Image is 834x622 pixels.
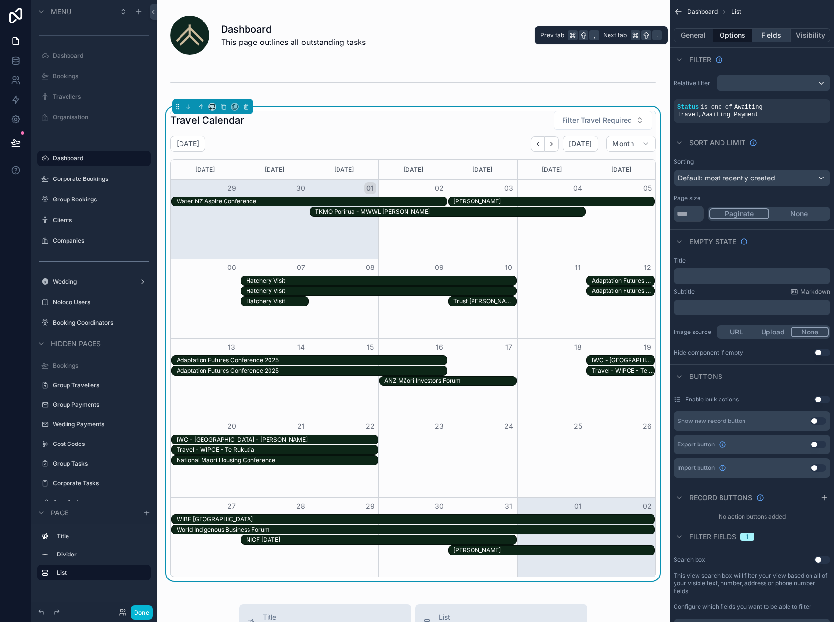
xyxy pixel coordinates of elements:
[177,526,654,533] div: World Indigenous Business Forum
[592,276,654,285] div: Adaptation Futures Conference 2025
[177,367,447,375] div: Adaptation Futures Conference 2025
[384,377,516,385] div: ANZ Māori Investors Forum
[800,288,830,296] span: Markdown
[172,160,238,179] div: [DATE]
[791,327,829,337] button: None
[53,401,149,409] label: Group Payments
[612,139,634,148] span: Month
[53,440,149,448] label: Cost Codes
[755,327,791,337] button: Upload
[503,500,515,512] button: 31
[53,216,149,224] a: Clients
[53,196,149,203] label: Group Bookings
[226,341,238,353] button: 13
[246,287,516,295] div: Hatchery Visit
[674,572,830,595] label: This view search box will filter your view based on all of your visible text, number, address or ...
[674,300,830,315] div: scrollable content
[226,500,238,512] button: 27
[790,288,830,296] a: Markdown
[592,287,654,295] div: Adaptation Futures Conference 2025
[53,72,149,80] label: Bookings
[226,182,238,194] button: 29
[53,479,149,487] a: Corporate Tasks
[450,160,516,179] div: [DATE]
[453,546,654,555] div: Te Kakano
[53,237,149,244] a: Companies
[246,297,309,305] div: Hatchery Visit
[731,8,741,16] span: List
[263,612,323,622] span: Title
[226,421,238,432] button: 20
[563,136,598,152] button: [DATE]
[687,8,718,16] span: Dashboard
[246,536,516,544] div: NICF [DATE]
[364,500,376,512] button: 29
[53,460,149,467] a: Group Tasks
[674,349,743,356] div: Hide component if empty
[689,55,711,65] span: Filter
[51,7,71,17] span: Menu
[170,159,656,577] div: Month View
[433,262,445,273] button: 09
[364,262,376,273] button: 08
[131,605,153,620] button: Done
[700,104,732,111] span: is one of
[177,436,378,444] div: IWC - [GEOGRAPHIC_DATA] - [PERSON_NAME]
[519,160,585,179] div: [DATE]
[678,174,775,182] span: Default: most recently created
[177,356,447,364] div: Adaptation Futures Conference 2025
[31,524,157,590] div: scrollable content
[572,262,584,273] button: 11
[641,182,653,194] button: 05
[503,341,515,353] button: 17
[588,160,654,179] div: [DATE]
[677,104,699,111] span: Status
[653,31,661,39] span: .
[670,509,834,525] div: No action buttons added
[295,500,307,512] button: 28
[433,341,445,353] button: 16
[674,158,694,166] label: Sorting
[295,421,307,432] button: 21
[699,111,702,118] span: ,
[53,298,149,306] label: Noloco Users
[453,297,516,306] div: Trust Hui
[246,277,516,285] div: Hatchery Visit
[603,31,627,39] span: Next tab
[57,551,147,558] label: Divider
[53,113,149,121] label: Organisation
[674,268,830,284] div: scrollable content
[689,493,752,503] span: Record buttons
[674,28,713,42] button: General
[315,207,585,216] div: TKMO Porirua - MWWL Manu Korero
[453,297,516,305] div: Trust [PERSON_NAME]
[572,182,584,194] button: 04
[53,499,149,507] label: Cost Codes
[592,366,654,375] div: Travel - WIPCE - Te Rukutia
[246,535,516,544] div: NICF Oct 2025
[53,278,135,286] label: Wedding
[51,508,68,518] span: Page
[641,500,653,512] button: 02
[718,327,755,337] button: URL
[689,138,745,148] span: Sort And Limit
[53,319,149,327] a: Booking Coordinators
[674,288,695,296] label: Subtitle
[53,155,145,162] label: Dashboard
[562,115,632,125] span: Filter Travel Required
[295,341,307,353] button: 14
[433,500,445,512] button: 30
[177,139,199,149] h2: [DATE]
[177,446,378,454] div: Travel - WIPCE - Te Rukutia
[177,515,654,523] div: WIBF [GEOGRAPHIC_DATA]
[689,237,736,246] span: Empty state
[541,31,564,39] span: Prev tab
[674,79,713,87] label: Relative filter
[53,93,149,101] a: Travellers
[177,456,378,465] div: National Māori Housing Conference
[246,276,516,285] div: Hatchery Visit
